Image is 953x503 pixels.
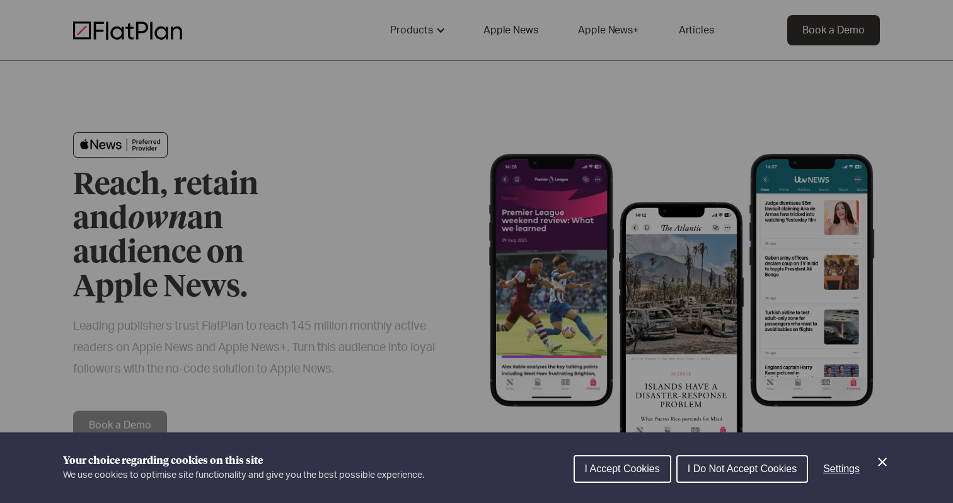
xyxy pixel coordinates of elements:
button: I Do Not Accept Cookies [676,455,808,483]
span: Settings [823,463,860,474]
button: Settings [813,456,870,482]
button: Close Cookie Control [875,454,890,470]
span: I Do Not Accept Cookies [688,463,797,474]
h1: Your choice regarding cookies on this site [63,453,424,468]
span: I Accept Cookies [585,463,660,474]
p: We use cookies to optimise site functionality and give you the best possible experience. [63,468,424,482]
button: I Accept Cookies [574,455,671,483]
